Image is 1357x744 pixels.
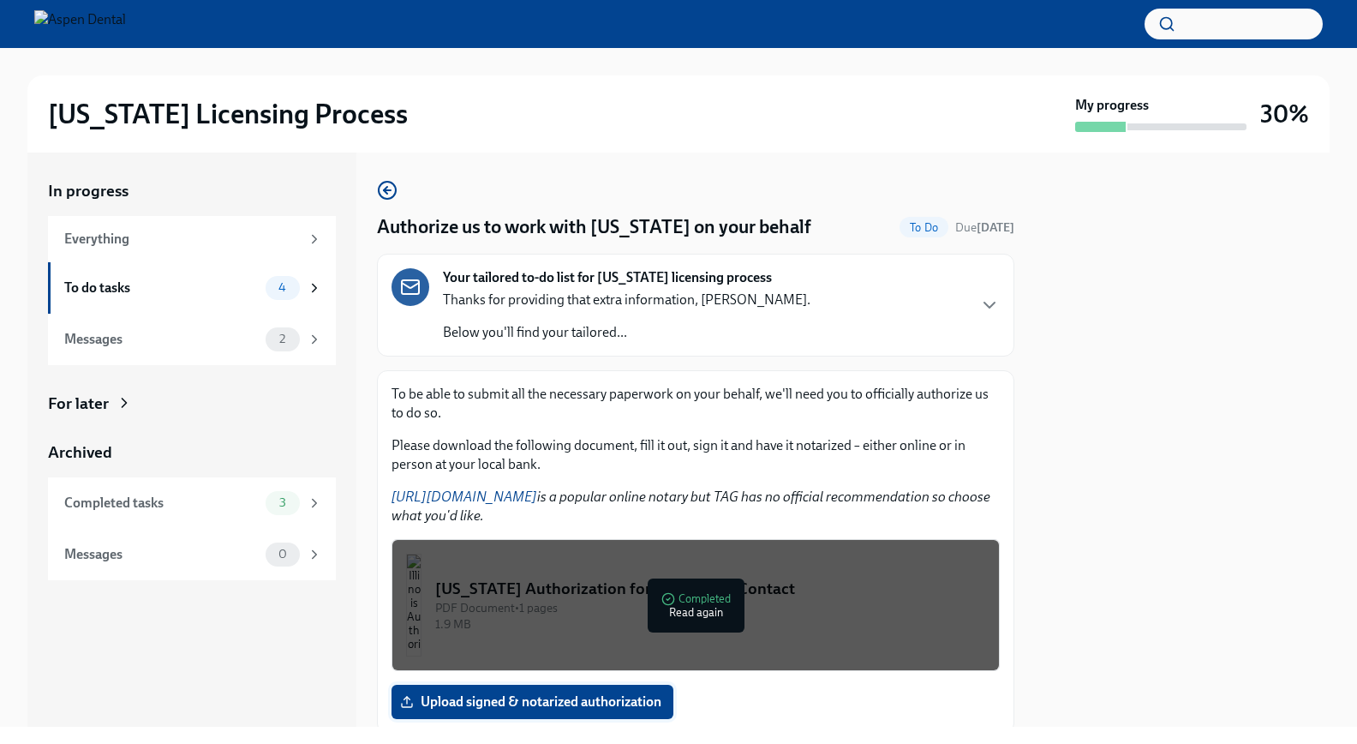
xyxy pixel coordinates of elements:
[900,221,948,234] span: To Do
[48,441,336,464] a: Archived
[955,219,1014,236] span: August 21st, 2025 09:00
[268,281,296,294] span: 4
[269,333,296,345] span: 2
[1075,96,1149,115] strong: My progress
[392,385,1000,423] p: To be able to submit all the necessary paperwork on your behalf, we'll need you to officially aut...
[34,10,126,38] img: Aspen Dental
[48,314,336,365] a: Messages2
[48,529,336,580] a: Messages0
[392,489,990,524] em: is a popular online notary but TAG has no official recommendation so choose what you'd like.
[1260,99,1309,129] h3: 30%
[48,97,408,131] h2: [US_STATE] Licensing Process
[443,323,810,342] p: Below you'll find your tailored...
[64,230,300,249] div: Everything
[48,477,336,529] a: Completed tasks3
[64,279,259,297] div: To do tasks
[392,436,1000,474] p: Please download the following document, fill it out, sign it and have it notarized – either onlin...
[435,616,985,633] div: 1.9 MB
[435,578,985,600] div: [US_STATE] Authorization for Third Party Contact
[268,548,297,561] span: 0
[48,262,336,314] a: To do tasks4
[435,600,985,616] div: PDF Document • 1 pages
[404,693,661,711] span: Upload signed & notarized authorization
[48,180,336,202] a: In progress
[48,393,109,415] div: For later
[406,554,421,657] img: Illinois Authorization for Third Party Contact
[443,268,772,287] strong: Your tailored to-do list for [US_STATE] licensing process
[392,539,1000,671] button: [US_STATE] Authorization for Third Party ContactPDF Document•1 pages1.9 MBCompletedRead again
[48,216,336,262] a: Everything
[392,489,537,505] a: [URL][DOMAIN_NAME]
[977,220,1014,235] strong: [DATE]
[392,685,673,719] label: Upload signed & notarized authorization
[955,220,1014,235] span: Due
[269,496,296,509] span: 3
[443,291,810,309] p: Thanks for providing that extra information, [PERSON_NAME].
[48,393,336,415] a: For later
[64,545,259,564] div: Messages
[377,214,811,240] h4: Authorize us to work with [US_STATE] on your behalf
[64,330,259,349] div: Messages
[64,494,259,513] div: Completed tasks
